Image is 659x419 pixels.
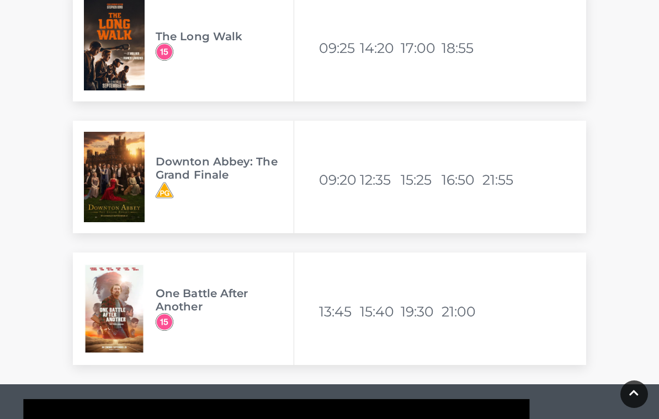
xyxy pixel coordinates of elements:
li: 14:20 [360,35,398,61]
li: 16:50 [442,166,480,193]
li: 21:00 [442,298,480,325]
li: 13:45 [319,298,358,325]
h3: One Battle After Another [156,287,294,313]
h3: The Long Walk [156,30,294,43]
li: 19:30 [401,298,439,325]
li: 15:40 [360,298,398,325]
li: 12:35 [360,166,398,193]
li: 09:20 [319,166,358,193]
li: 17:00 [401,35,439,61]
li: 18:55 [442,35,480,61]
li: 15:25 [401,166,439,193]
li: 09:25 [319,35,358,61]
h3: Downton Abbey: The Grand Finale [156,155,294,181]
li: 21:55 [482,166,521,193]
